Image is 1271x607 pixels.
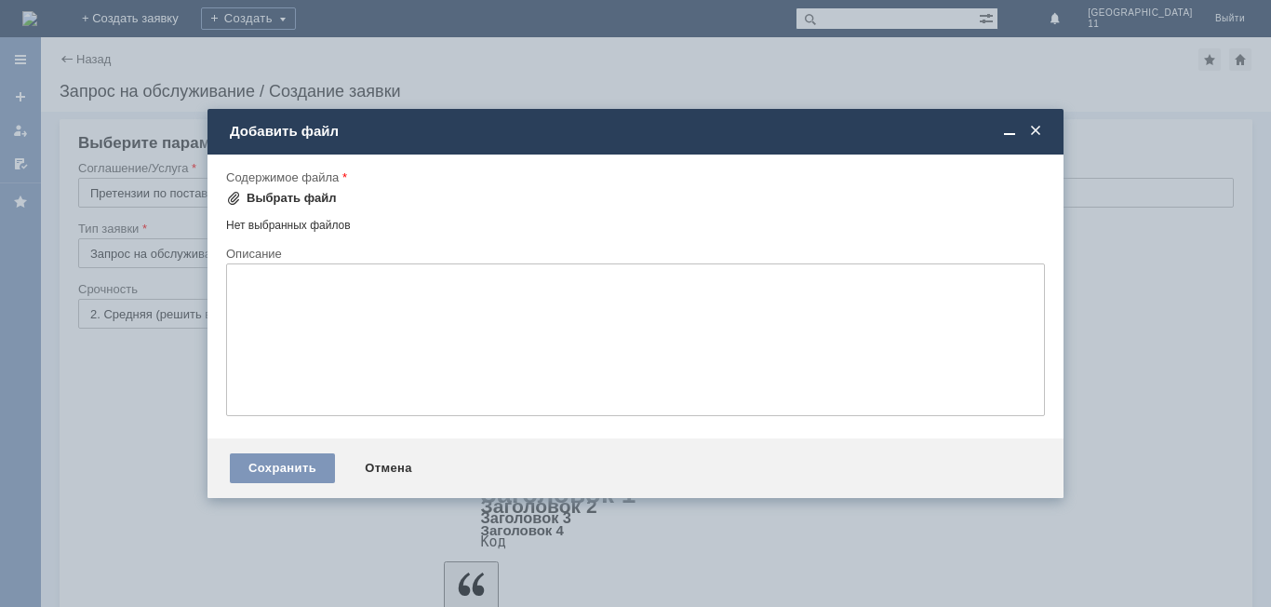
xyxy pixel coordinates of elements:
[1026,123,1045,140] span: Закрыть
[226,171,1041,183] div: Содержимое файла
[7,22,272,52] div: СПК [PERSON_NAME] Прошу взять в работу акт расхождений
[226,211,1045,233] div: Нет выбранных файлов
[230,123,1045,140] div: Добавить файл
[226,248,1041,260] div: Описание
[1000,123,1019,140] span: Свернуть (Ctrl + M)
[247,191,337,206] div: Выбрать файл
[7,7,272,22] div: мбк 11 Брянск. Претензии по поставкам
